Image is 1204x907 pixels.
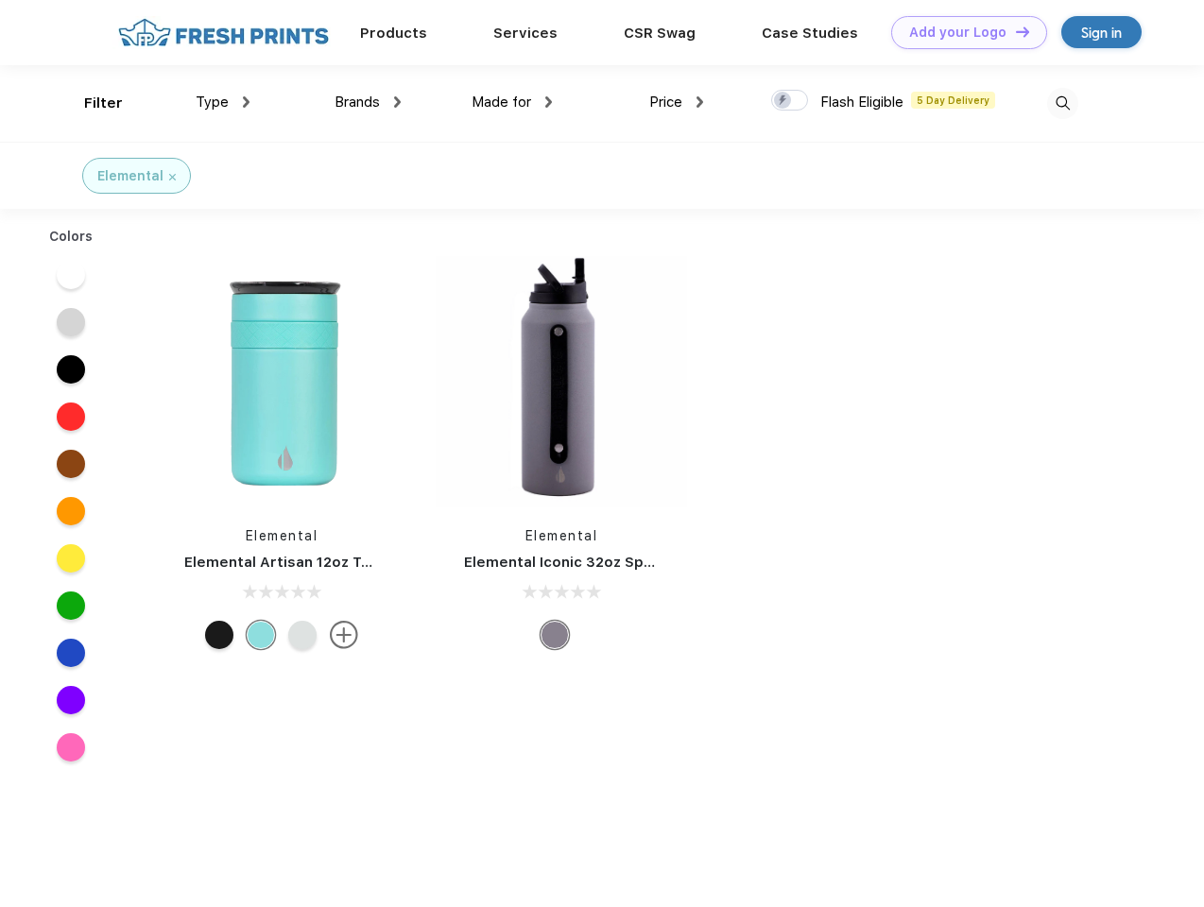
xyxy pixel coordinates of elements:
[624,25,696,42] a: CSR Swag
[247,621,275,649] div: Robin's Egg
[464,554,764,571] a: Elemental Iconic 32oz Sport Water Bottle
[394,96,401,108] img: dropdown.png
[35,227,108,247] div: Colors
[196,94,229,111] span: Type
[472,94,531,111] span: Made for
[649,94,682,111] span: Price
[335,94,380,111] span: Brands
[246,528,318,543] a: Elemental
[1061,16,1142,48] a: Sign in
[243,96,249,108] img: dropdown.png
[84,93,123,114] div: Filter
[288,621,317,649] div: White Marble
[1016,26,1029,37] img: DT
[169,174,176,180] img: filter_cancel.svg
[820,94,903,111] span: Flash Eligible
[330,621,358,649] img: more.svg
[112,16,335,49] img: fo%20logo%202.webp
[911,92,995,109] span: 5 Day Delivery
[545,96,552,108] img: dropdown.png
[436,256,687,507] img: func=resize&h=266
[360,25,427,42] a: Products
[493,25,558,42] a: Services
[156,256,407,507] img: func=resize&h=266
[525,528,598,543] a: Elemental
[697,96,703,108] img: dropdown.png
[97,166,163,186] div: Elemental
[909,25,1006,41] div: Add your Logo
[1047,88,1078,119] img: desktop_search.svg
[541,621,569,649] div: Graphite
[1081,22,1122,43] div: Sign in
[184,554,412,571] a: Elemental Artisan 12oz Tumbler
[205,621,233,649] div: Matte Black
